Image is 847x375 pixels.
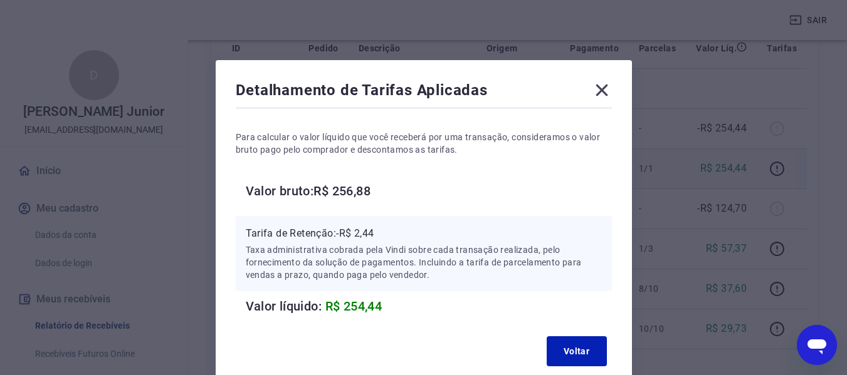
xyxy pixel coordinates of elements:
h6: Valor bruto: R$ 256,88 [246,181,612,201]
h6: Valor líquido: [246,296,612,316]
div: Detalhamento de Tarifas Aplicadas [236,80,612,105]
span: R$ 254,44 [325,299,382,314]
p: Tarifa de Retenção: -R$ 2,44 [246,226,602,241]
iframe: Botão para abrir a janela de mensagens [797,325,837,365]
p: Taxa administrativa cobrada pela Vindi sobre cada transação realizada, pelo fornecimento da soluç... [246,244,602,281]
p: Para calcular o valor líquido que você receberá por uma transação, consideramos o valor bruto pag... [236,131,612,156]
button: Voltar [547,336,607,366]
